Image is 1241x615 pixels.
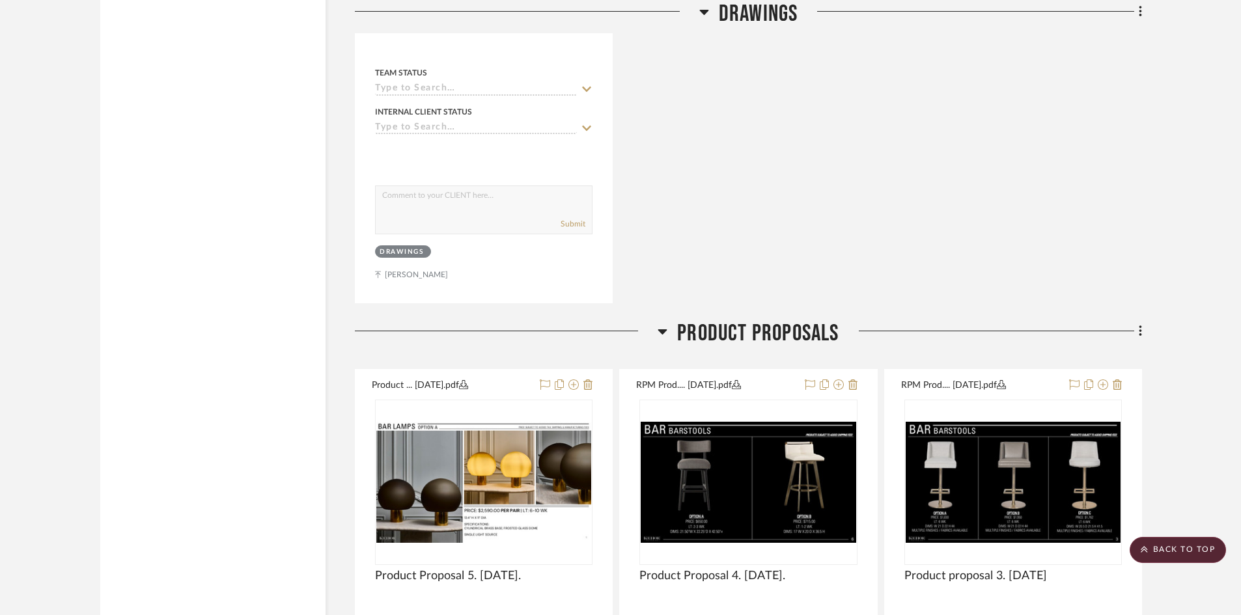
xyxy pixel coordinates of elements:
button: RPM Prod.... [DATE].pdf [636,377,796,393]
button: Submit [561,218,585,230]
img: Product proposal 3. 3.7.25 [906,422,1121,543]
span: Product proposal 3. [DATE] [904,569,1047,583]
input: Type to Search… [375,122,577,135]
button: RPM Prod.... [DATE].pdf [901,377,1061,393]
img: Product Proposal 5. 5.13.25. [376,422,591,543]
input: Type to Search… [375,83,577,96]
span: Product Proposal 5. [DATE]. [375,569,521,583]
div: Team Status [375,67,427,79]
span: Product Proposal 4. [DATE]. [639,569,785,583]
span: Product Proposals [677,320,839,348]
scroll-to-top-button: BACK TO TOP [1130,537,1226,563]
img: Product Proposal 4. 4.3.25. [641,422,856,543]
div: Internal Client Status [375,106,472,118]
button: Product ... [DATE].pdf [372,377,532,393]
div: DRAWINGS [380,247,423,257]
